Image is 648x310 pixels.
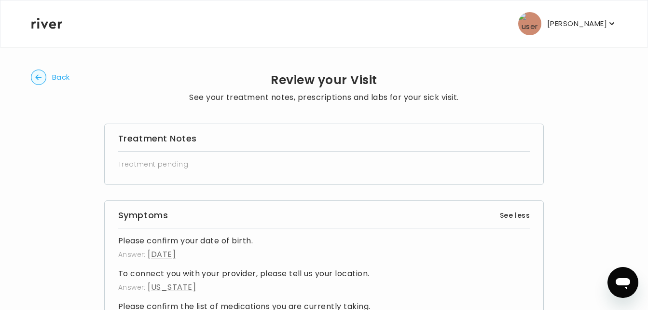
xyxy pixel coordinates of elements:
[189,73,458,87] h2: Review your Visit
[500,210,530,221] button: See less
[118,209,168,222] h3: Symptoms
[607,267,638,298] iframe: Button to launch messaging window
[31,70,70,85] button: Back
[118,234,530,248] h4: Please confirm your date of birth.
[518,12,541,35] img: user avatar
[118,282,146,292] span: Answer:
[189,91,458,104] p: See your treatment notes, prescriptions and labs for your sick visit.
[118,267,530,281] h4: To connect you with your provider, please tell us your location.
[118,250,146,259] span: Answer:
[148,282,196,293] span: [US_STATE]
[118,159,197,169] span: Treatment pending
[118,132,530,145] h3: Treatment Notes
[547,17,607,30] p: [PERSON_NAME]
[52,70,70,84] span: Back
[148,249,176,260] span: [DATE]
[518,12,617,35] button: user avatar[PERSON_NAME]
